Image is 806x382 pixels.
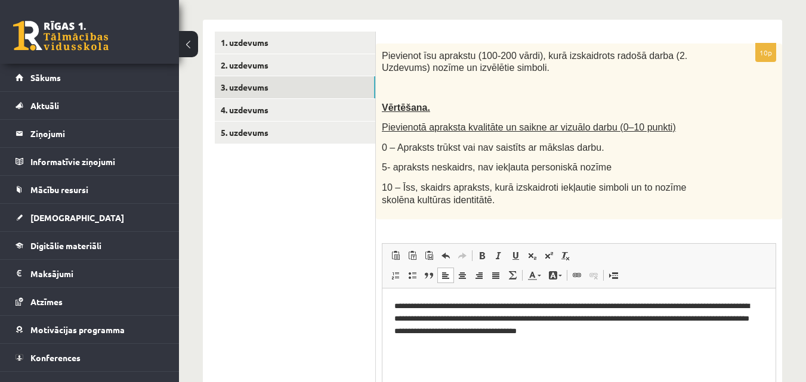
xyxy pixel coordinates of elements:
span: 10 – Īss, skaidrs apraksts, kurā izskaidroti iekļautie simboli un to nozīme skolēna kultūras iden... [382,182,686,205]
a: Ievietot kā vienkāršu tekstu (vadīšanas taustiņš+pārslēgšanas taustiņš+V) [404,248,421,263]
a: Fona krāsa [545,268,566,283]
a: Teksta krāsa [524,268,545,283]
a: Slīpraksts (vadīšanas taustiņš+I) [490,248,507,263]
p: 10p [755,43,776,62]
a: Apakšraksts [524,248,541,263]
a: 4. uzdevums [215,99,375,121]
span: Pievienot īsu aprakstu (100-200 vārdi), kurā izskaidrots radošā darba (2. Uzdevums) nozīme un izv... [382,51,687,73]
span: 0 – Apraksts trūkst vai nav saistīts ar mākslas darbu. [382,142,604,153]
a: Atkārtot (vadīšanas taustiņš+Y) [454,248,471,263]
a: Konferences [16,344,164,371]
legend: Informatīvie ziņojumi [30,148,164,175]
span: Digitālie materiāli [30,240,101,251]
a: Ievietot lapas pārtraukumu drukai [605,268,622,283]
span: Vērtēšana. [382,103,430,113]
span: Atzīmes [30,296,63,307]
a: Saite (vadīšanas taustiņš+K) [569,268,585,283]
a: Izlīdzināt malas [487,268,504,283]
span: Sākums [30,72,61,83]
a: Centrēti [454,268,471,283]
a: Ievietot/noņemt numurētu sarakstu [387,268,404,283]
a: Atzīmes [16,288,164,315]
legend: Maksājumi [30,260,164,287]
a: Rīgas 1. Tālmācības vidusskola [13,21,109,51]
a: 2. uzdevums [215,54,375,76]
a: Atcelt (vadīšanas taustiņš+Z) [437,248,454,263]
a: Aktuāli [16,92,164,119]
legend: Ziņojumi [30,120,164,147]
span: 5- apraksts neskaidrs, nav iekļauta personiskā nozīme [382,162,612,172]
a: Noņemt stilus [557,248,574,263]
span: Mācību resursi [30,184,88,195]
span: Aktuāli [30,100,59,111]
a: Informatīvie ziņojumi [16,148,164,175]
a: Atsaistīt [585,268,602,283]
a: 3. uzdevums [215,76,375,98]
a: [DEMOGRAPHIC_DATA] [16,204,164,231]
a: Mācību resursi [16,176,164,203]
a: Digitālie materiāli [16,232,164,259]
a: Ziņojumi [16,120,164,147]
a: 1. uzdevums [215,32,375,54]
span: Motivācijas programma [30,324,125,335]
span: Pievienotā apraksta kvalitāte un saikne ar vizuālo darbu (0–10 punkti) [382,122,676,132]
a: Ievietot no Worda [421,248,437,263]
a: Maksājumi [16,260,164,287]
span: [DEMOGRAPHIC_DATA] [30,212,124,223]
a: Sākums [16,64,164,91]
a: Izlīdzināt pa labi [471,268,487,283]
a: Pasvītrojums (vadīšanas taustiņš+U) [507,248,524,263]
a: Ievietot/noņemt sarakstu ar aizzīmēm [404,268,421,283]
a: Bloka citāts [421,268,437,283]
a: Motivācijas programma [16,316,164,343]
a: 5. uzdevums [215,122,375,144]
a: Math [504,268,521,283]
a: Ielīmēt (vadīšanas taustiņš+V) [387,248,404,263]
a: Treknraksts (vadīšanas taustiņš+B) [474,248,490,263]
a: Izlīdzināt pa kreisi [437,268,454,283]
span: Konferences [30,352,81,363]
a: Augšraksts [541,248,557,263]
